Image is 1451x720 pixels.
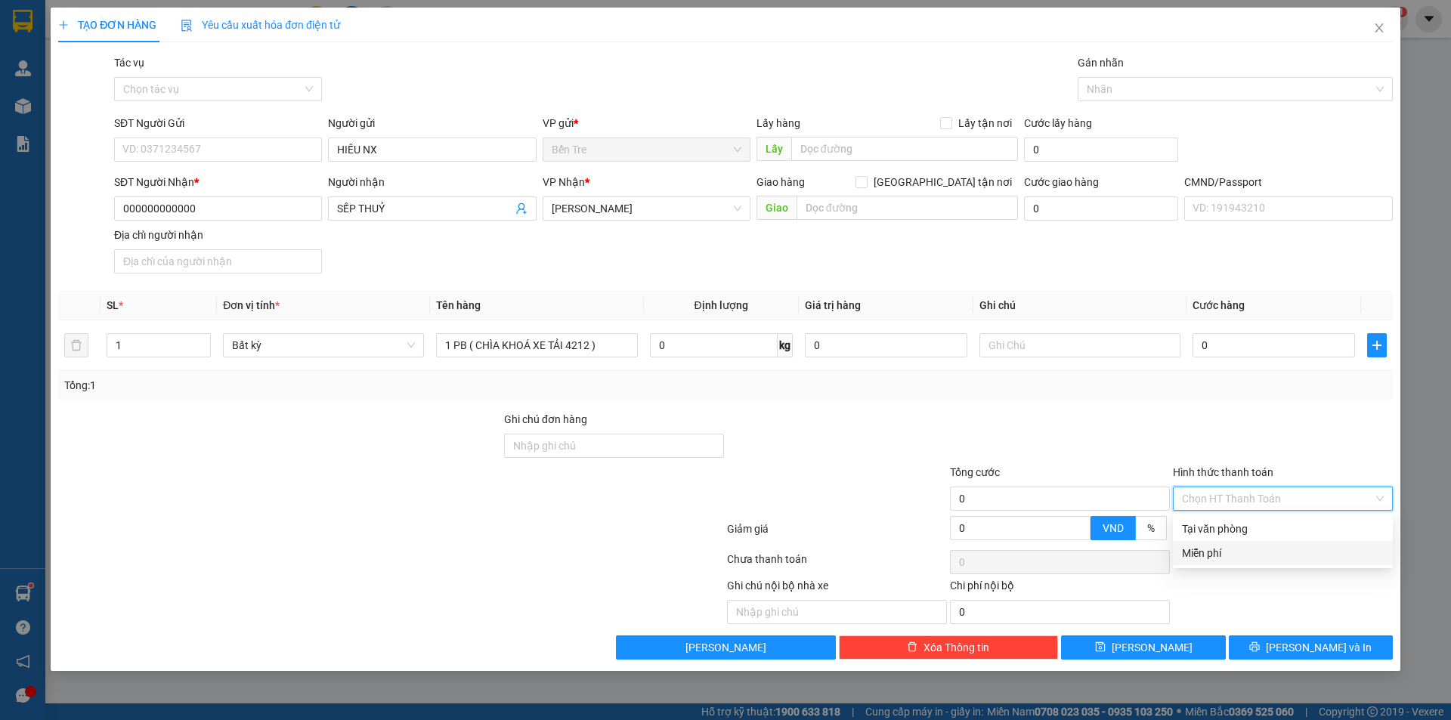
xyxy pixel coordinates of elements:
[1024,176,1099,188] label: Cước giao hàng
[1358,8,1400,50] button: Close
[436,333,637,357] input: VD: Bàn, Ghế
[839,635,1059,660] button: deleteXóa Thông tin
[114,249,322,273] input: Địa chỉ của người nhận
[1095,641,1106,654] span: save
[778,333,793,357] span: kg
[727,577,947,600] div: Ghi chú nội bộ nhà xe
[107,299,119,311] span: SL
[756,117,800,129] span: Lấy hàng
[64,377,560,394] div: Tổng: 1
[1373,22,1385,34] span: close
[114,227,322,243] div: Địa chỉ người nhận
[181,19,340,31] span: Yêu cầu xuất hóa đơn điện tử
[1266,639,1372,656] span: [PERSON_NAME] và In
[950,466,1000,478] span: Tổng cước
[952,115,1018,131] span: Lấy tận nơi
[1147,522,1155,534] span: %
[868,174,1018,190] span: [GEOGRAPHIC_DATA] tận nơi
[552,138,741,161] span: Bến Tre
[725,521,948,547] div: Giảm giá
[328,115,536,131] div: Người gửi
[924,639,989,656] span: Xóa Thông tin
[223,299,280,311] span: Đơn vị tính
[756,176,805,188] span: Giao hàng
[973,291,1186,320] th: Ghi chú
[1103,522,1124,534] span: VND
[1249,641,1260,654] span: printer
[1229,635,1393,660] button: printer[PERSON_NAME] và In
[515,202,527,215] span: user-add
[1173,466,1273,478] label: Hình thức thanh toán
[1184,174,1392,190] div: CMND/Passport
[727,600,947,624] input: Nhập ghi chú
[1367,333,1387,357] button: plus
[907,641,917,654] span: delete
[504,413,587,425] label: Ghi chú đơn hàng
[950,577,1170,600] div: Chi phí nội bộ
[616,635,836,660] button: [PERSON_NAME]
[504,434,724,458] input: Ghi chú đơn hàng
[543,115,750,131] div: VP gửi
[328,174,536,190] div: Người nhận
[791,137,1018,161] input: Dọc đường
[797,196,1018,220] input: Dọc đường
[1078,57,1124,69] label: Gán nhãn
[1024,117,1092,129] label: Cước lấy hàng
[114,174,322,190] div: SĐT Người Nhận
[436,299,481,311] span: Tên hàng
[64,333,88,357] button: delete
[181,20,193,32] img: icon
[232,334,415,357] span: Bất kỳ
[725,551,948,577] div: Chưa thanh toán
[1061,635,1225,660] button: save[PERSON_NAME]
[1368,339,1386,351] span: plus
[979,333,1180,357] input: Ghi Chú
[756,137,791,161] span: Lấy
[58,20,69,30] span: plus
[114,57,144,69] label: Tác vụ
[1182,545,1384,561] div: Miễn phí
[1193,299,1245,311] span: Cước hàng
[552,197,741,220] span: Hồ Chí Minh
[1024,196,1178,221] input: Cước giao hàng
[805,299,861,311] span: Giá trị hàng
[114,115,322,131] div: SĐT Người Gửi
[756,196,797,220] span: Giao
[1112,639,1193,656] span: [PERSON_NAME]
[1182,521,1384,537] div: Tại văn phòng
[58,19,156,31] span: TẠO ĐƠN HÀNG
[685,639,766,656] span: [PERSON_NAME]
[543,176,585,188] span: VP Nhận
[1024,138,1178,162] input: Cước lấy hàng
[695,299,748,311] span: Định lượng
[805,333,967,357] input: 0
